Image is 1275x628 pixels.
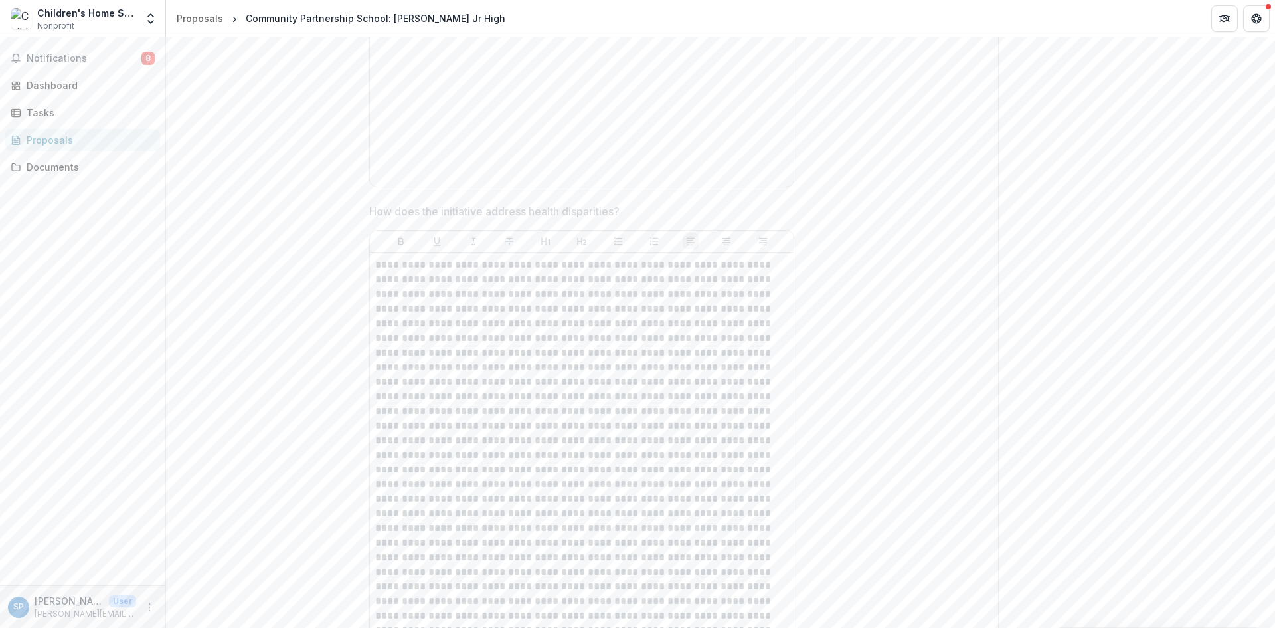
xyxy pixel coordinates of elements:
[11,8,32,29] img: Children's Home Society of Florida, Inc.
[35,608,136,620] p: [PERSON_NAME][EMAIL_ADDRESS][PERSON_NAME][DOMAIN_NAME]
[5,48,160,69] button: Notifications8
[37,20,74,32] span: Nonprofit
[35,594,104,608] p: [PERSON_NAME]
[27,160,149,174] div: Documents
[719,233,734,249] button: Align Center
[369,203,620,219] p: How does the initiative address health disparities?
[171,9,511,28] nav: breadcrumb
[5,102,160,124] a: Tasks
[27,78,149,92] div: Dashboard
[466,233,481,249] button: Italicize
[5,129,160,151] a: Proposals
[246,11,505,25] div: Community Partnership School: [PERSON_NAME] Jr High
[429,233,445,249] button: Underline
[393,233,409,249] button: Bold
[538,233,554,249] button: Heading 1
[574,233,590,249] button: Heading 2
[27,133,149,147] div: Proposals
[171,9,228,28] a: Proposals
[501,233,517,249] button: Strike
[27,106,149,120] div: Tasks
[109,595,136,607] p: User
[1243,5,1270,32] button: Get Help
[5,74,160,96] a: Dashboard
[141,599,157,615] button: More
[1211,5,1238,32] button: Partners
[177,11,223,25] div: Proposals
[27,53,141,64] span: Notifications
[5,156,160,178] a: Documents
[646,233,662,249] button: Ordered List
[141,52,155,65] span: 8
[141,5,160,32] button: Open entity switcher
[755,233,771,249] button: Align Right
[683,233,699,249] button: Align Left
[13,603,24,611] div: Stacie Panton
[37,6,136,20] div: Children's Home Society of [US_STATE], Inc.
[610,233,626,249] button: Bullet List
